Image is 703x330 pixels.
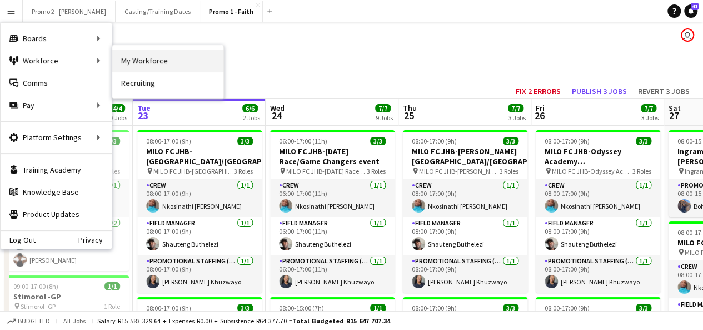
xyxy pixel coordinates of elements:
[1,181,112,203] a: Knowledge Base
[503,304,518,312] span: 3/3
[403,146,527,166] h3: MILO FC JHB-[PERSON_NAME][GEOGRAPHIC_DATA]/[GEOGRAPHIC_DATA]
[1,72,112,94] a: Comms
[545,137,590,145] span: 08:00-17:00 (9h)
[412,304,457,312] span: 08:00-17:00 (9h)
[511,84,565,98] button: Fix 2 errors
[636,137,651,145] span: 3/3
[279,137,327,145] span: 06:00-17:00 (11h)
[545,304,590,312] span: 08:00-17:00 (9h)
[634,84,694,98] button: Revert 3 jobs
[370,304,386,312] span: 1/1
[536,179,660,217] app-card-role: Crew1/108:00-17:00 (9h)Nkosinathi [PERSON_NAME]
[234,167,253,175] span: 3 Roles
[137,130,262,293] app-job-card: 08:00-17:00 (9h)3/3MILO FC JHB-[GEOGRAPHIC_DATA]/[GEOGRAPHIC_DATA] MILO FC JHB-[GEOGRAPHIC_DATA]/...
[146,304,191,312] span: 08:00-17:00 (9h)
[270,255,395,293] app-card-role: Promotional Staffing (Brand Ambassadors)1/106:00-17:00 (11h)[PERSON_NAME] Khuzwayo
[104,302,120,311] span: 1 Role
[270,103,285,113] span: Wed
[136,109,151,122] span: 23
[401,109,417,122] span: 25
[116,1,200,22] button: Casting/Training Dates
[667,109,681,122] span: 27
[500,167,518,175] span: 3 Roles
[292,317,390,325] span: Total Budgeted R15 647 707.34
[78,235,112,244] a: Privacy
[137,103,151,113] span: Tue
[1,159,112,181] a: Training Academy
[636,304,651,312] span: 3/3
[286,167,367,175] span: MILO FC JHB-[DATE] Race/Game Changers event
[137,146,262,166] h3: MILO FC JHB-[GEOGRAPHIC_DATA]/[GEOGRAPHIC_DATA]
[503,137,518,145] span: 3/3
[536,103,545,113] span: Fri
[146,137,191,145] span: 08:00-17:00 (9h)
[641,104,656,112] span: 7/7
[270,146,395,166] h3: MILO FC JHB-[DATE] Race/Game Changers event
[403,130,527,293] app-job-card: 08:00-17:00 (9h)3/3MILO FC JHB-[PERSON_NAME][GEOGRAPHIC_DATA]/[GEOGRAPHIC_DATA] MILO FC JHB-[PERS...
[243,114,260,122] div: 2 Jobs
[268,109,285,122] span: 24
[508,114,526,122] div: 3 Jobs
[681,28,694,42] app-user-avatar: Tesa Nicolau
[137,217,262,255] app-card-role: Field Manager1/108:00-17:00 (9h)Shauteng Buthelezi
[536,217,660,255] app-card-role: Field Manager1/108:00-17:00 (9h)Shauteng Buthelezi
[403,179,527,217] app-card-role: Crew1/108:00-17:00 (9h)Nkosinathi [PERSON_NAME]
[412,137,457,145] span: 08:00-17:00 (9h)
[403,103,417,113] span: Thu
[279,304,324,312] span: 08:00-15:00 (7h)
[552,167,632,175] span: MILO FC JHB-Odyssey Academy [GEOGRAPHIC_DATA]/[GEOGRAPHIC_DATA][PERSON_NAME] Fun Day
[367,167,386,175] span: 3 Roles
[370,137,386,145] span: 3/3
[23,1,116,22] button: Promo 2 - [PERSON_NAME]
[97,317,390,325] div: Salary R15 583 329.64 + Expenses R0.00 + Subsistence R64 377.70 =
[6,315,52,327] button: Budgeted
[403,255,527,293] app-card-role: Promotional Staffing (Brand Ambassadors)1/108:00-17:00 (9h)[PERSON_NAME] Khuzwayo
[61,317,88,325] span: All jobs
[508,104,523,112] span: 7/7
[419,167,500,175] span: MILO FC JHB-[PERSON_NAME][GEOGRAPHIC_DATA]/[GEOGRAPHIC_DATA]
[536,130,660,293] app-job-card: 08:00-17:00 (9h)3/3MILO FC JHB-Odyssey Academy [GEOGRAPHIC_DATA]/[GEOGRAPHIC_DATA][PERSON_NAME] F...
[270,130,395,293] app-job-card: 06:00-17:00 (11h)3/3MILO FC JHB-[DATE] Race/Game Changers event MILO FC JHB-[DATE] Race/Game Chan...
[1,94,112,116] div: Pay
[270,217,395,255] app-card-role: Field Manager1/106:00-17:00 (11h)Shauteng Buthelezi
[1,50,112,72] div: Workforce
[200,1,263,22] button: Promo 1 - Faith
[153,167,234,175] span: MILO FC JHB-[GEOGRAPHIC_DATA]/[GEOGRAPHIC_DATA]
[237,137,253,145] span: 3/3
[270,179,395,217] app-card-role: Crew1/106:00-17:00 (11h)Nkosinathi [PERSON_NAME]
[4,292,129,302] h3: Stimorol -GP
[403,217,527,255] app-card-role: Field Manager1/108:00-17:00 (9h)Shauteng Buthelezi
[18,317,50,325] span: Budgeted
[1,203,112,225] a: Product Updates
[376,114,393,122] div: 9 Jobs
[110,114,127,122] div: 8 Jobs
[669,103,681,113] span: Sat
[21,302,56,311] span: Stimorol -GP
[137,255,262,293] app-card-role: Promotional Staffing (Brand Ambassadors)1/108:00-17:00 (9h)[PERSON_NAME] Khuzwayo
[112,72,223,94] a: Recruiting
[684,4,697,18] a: 41
[534,109,545,122] span: 26
[567,84,631,98] button: Publish 3 jobs
[1,126,112,149] div: Platform Settings
[1,235,36,244] a: Log Out
[137,179,262,217] app-card-role: Crew1/108:00-17:00 (9h)Nkosinathi [PERSON_NAME]
[536,146,660,166] h3: MILO FC JHB-Odyssey Academy [GEOGRAPHIC_DATA]/[GEOGRAPHIC_DATA][PERSON_NAME] Fun Day
[1,27,112,50] div: Boards
[632,167,651,175] span: 3 Roles
[375,104,391,112] span: 7/7
[641,114,659,122] div: 3 Jobs
[13,282,58,290] span: 09:00-17:00 (8h)
[109,104,125,112] span: 4/4
[691,3,699,10] span: 41
[237,304,253,312] span: 3/3
[242,104,258,112] span: 6/6
[104,282,120,290] span: 1/1
[112,50,223,72] a: My Workforce
[536,255,660,293] app-card-role: Promotional Staffing (Brand Ambassadors)1/108:00-17:00 (9h)[PERSON_NAME] Khuzwayo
